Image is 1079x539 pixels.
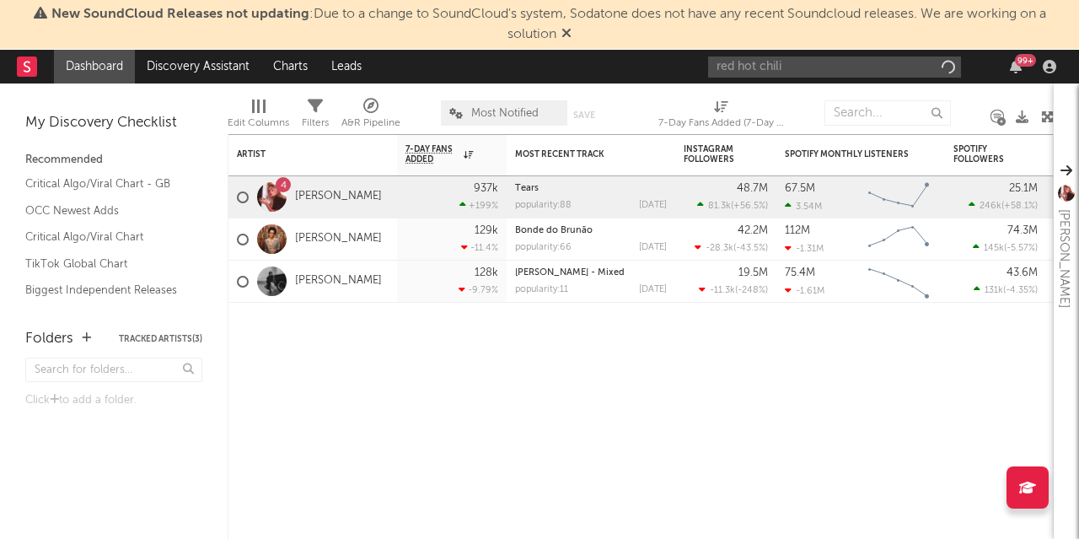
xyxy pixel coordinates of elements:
[119,335,202,343] button: Tracked Artists(3)
[25,202,185,220] a: OCC Newest Adds
[475,225,498,236] div: 129k
[738,286,765,295] span: -248 %
[135,50,261,84] a: Discovery Assistant
[985,286,1003,295] span: 131k
[25,255,185,273] a: TikTok Global Chart
[261,50,319,84] a: Charts
[515,226,593,235] a: Bonde do Brunão
[737,183,768,194] div: 48.7M
[319,50,373,84] a: Leads
[561,28,572,41] span: Dismiss
[733,202,765,211] span: +56.5 %
[974,284,1038,295] div: ( )
[1007,244,1035,253] span: -5.57 %
[515,268,667,278] div: Luther - Mixed
[1015,54,1036,67] div: 99 +
[785,285,824,296] div: -1.61M
[980,202,1001,211] span: 246k
[708,57,961,78] input: Search for artists
[515,243,572,252] div: popularity: 66
[295,190,382,204] a: [PERSON_NAME]
[785,243,824,254] div: -1.31M
[228,92,289,141] div: Edit Columns
[639,201,667,210] div: [DATE]
[639,243,667,252] div: [DATE]
[785,267,815,278] div: 75.4M
[984,244,1004,253] span: 145k
[785,225,810,236] div: 112M
[341,113,400,133] div: A&R Pipeline
[474,183,498,194] div: 937k
[658,92,785,141] div: 7-Day Fans Added (7-Day Fans Added)
[295,232,382,246] a: [PERSON_NAME]
[515,268,625,278] a: [PERSON_NAME] - Mixed
[1007,225,1038,236] div: 74.3M
[515,201,572,210] div: popularity: 88
[973,242,1038,253] div: ( )
[459,200,498,211] div: +199 %
[475,267,498,278] div: 128k
[302,113,329,133] div: Filters
[785,183,815,194] div: 67.5M
[515,226,667,235] div: Bonde do Brunão
[515,184,539,193] a: Tears
[706,244,733,253] span: -28.3k
[25,329,73,349] div: Folders
[639,285,667,294] div: [DATE]
[861,261,937,303] svg: Chart title
[25,175,185,193] a: Critical Algo/Viral Chart - GB
[658,113,785,133] div: 7-Day Fans Added (7-Day Fans Added)
[302,92,329,141] div: Filters
[25,150,202,170] div: Recommended
[684,144,743,164] div: Instagram Followers
[25,391,202,411] div: Click to add a folder.
[54,50,135,84] a: Dashboard
[861,218,937,261] svg: Chart title
[515,184,667,193] div: Tears
[461,242,498,253] div: -11.4 %
[25,113,202,133] div: My Discovery Checklist
[736,244,765,253] span: -43.5 %
[969,200,1038,211] div: ( )
[471,108,539,119] span: Most Notified
[295,274,382,288] a: [PERSON_NAME]
[228,113,289,133] div: Edit Columns
[1054,209,1074,308] div: [PERSON_NAME]
[953,144,1012,164] div: Spotify Followers
[515,285,568,294] div: popularity: 11
[738,225,768,236] div: 42.2M
[824,100,951,126] input: Search...
[1006,286,1035,295] span: -4.35 %
[237,149,363,159] div: Artist
[695,242,768,253] div: ( )
[697,200,768,211] div: ( )
[738,267,768,278] div: 19.5M
[1009,183,1038,194] div: 25.1M
[1004,202,1035,211] span: +58.1 %
[708,202,731,211] span: 81.3k
[25,228,185,246] a: Critical Algo/Viral Chart
[573,110,595,120] button: Save
[710,286,735,295] span: -11.3k
[51,8,1046,41] span: : Due to a change to SoundCloud's system, Sodatone does not have any recent Soundcloud releases. ...
[341,92,400,141] div: A&R Pipeline
[25,358,202,382] input: Search for folders...
[1010,60,1022,73] button: 99+
[459,284,498,295] div: -9.79 %
[405,144,459,164] span: 7-Day Fans Added
[699,284,768,295] div: ( )
[25,281,185,315] a: Biggest Independent Releases This Week
[51,8,309,21] span: New SoundCloud Releases not updating
[785,149,911,159] div: Spotify Monthly Listeners
[1007,267,1038,278] div: 43.6M
[861,176,937,218] svg: Chart title
[785,201,822,212] div: 3.54M
[515,149,641,159] div: Most Recent Track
